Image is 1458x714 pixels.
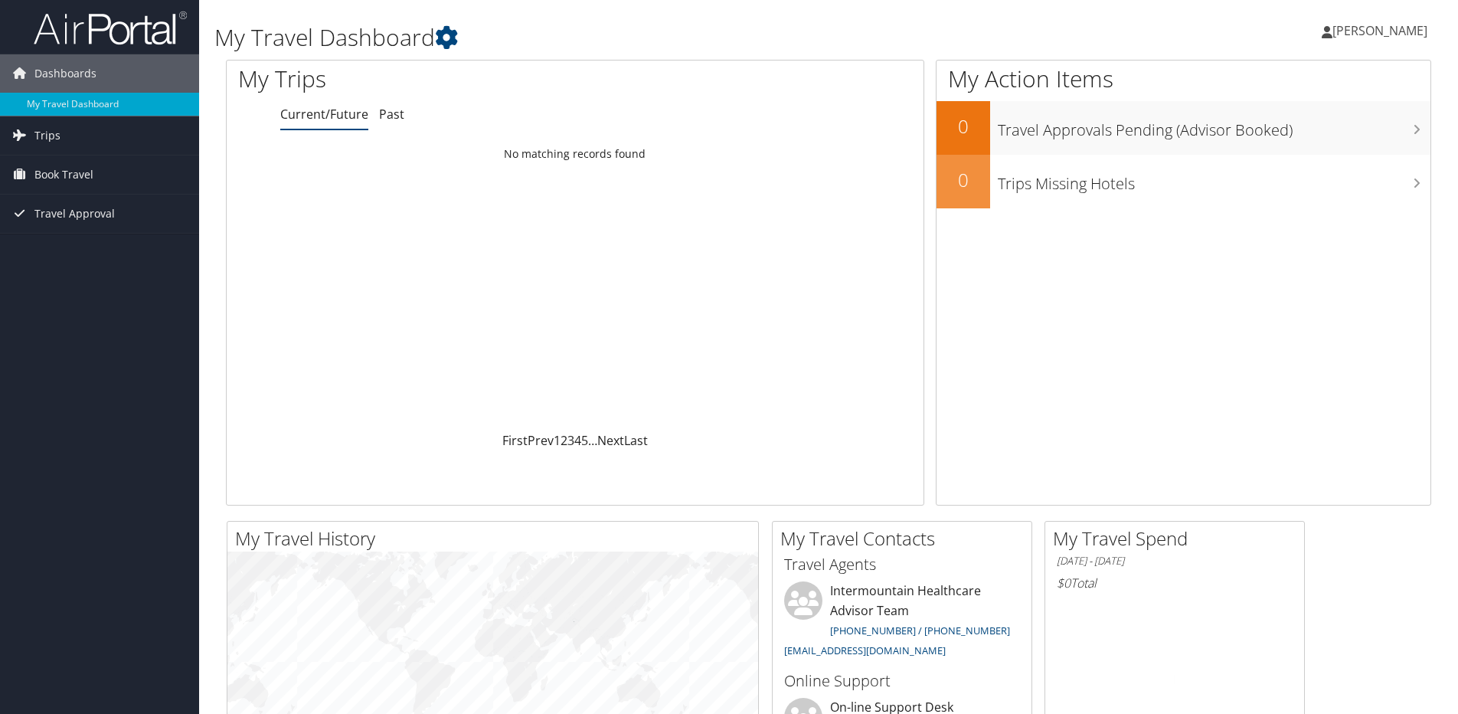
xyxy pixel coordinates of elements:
[238,63,622,95] h1: My Trips
[227,140,924,168] td: No matching records found
[528,432,554,449] a: Prev
[554,432,561,449] a: 1
[998,165,1430,195] h3: Trips Missing Hotels
[998,112,1430,141] h3: Travel Approvals Pending (Advisor Booked)
[235,526,758,552] h2: My Travel History
[784,670,1020,692] h3: Online Support
[567,432,574,449] a: 3
[597,432,624,449] a: Next
[34,156,93,194] span: Book Travel
[1053,526,1304,552] h2: My Travel Spend
[937,155,1430,208] a: 0Trips Missing Hotels
[937,113,990,139] h2: 0
[34,54,96,93] span: Dashboards
[502,432,528,449] a: First
[1057,554,1293,568] h6: [DATE] - [DATE]
[780,526,1031,552] h2: My Travel Contacts
[1057,575,1071,591] span: $0
[561,432,567,449] a: 2
[34,116,60,155] span: Trips
[624,432,648,449] a: Last
[784,644,946,657] a: [EMAIL_ADDRESS][DOMAIN_NAME]
[1322,8,1443,54] a: [PERSON_NAME]
[214,21,1033,54] h1: My Travel Dashboard
[1332,22,1427,39] span: [PERSON_NAME]
[776,581,1028,663] li: Intermountain Healthcare Advisor Team
[937,101,1430,155] a: 0Travel Approvals Pending (Advisor Booked)
[784,554,1020,575] h3: Travel Agents
[830,624,1010,637] a: [PHONE_NUMBER] / [PHONE_NUMBER]
[34,195,115,233] span: Travel Approval
[379,106,404,123] a: Past
[574,432,581,449] a: 4
[937,63,1430,95] h1: My Action Items
[34,10,187,46] img: airportal-logo.png
[588,432,597,449] span: …
[1057,575,1293,591] h6: Total
[937,167,990,193] h2: 0
[280,106,368,123] a: Current/Future
[581,432,588,449] a: 5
